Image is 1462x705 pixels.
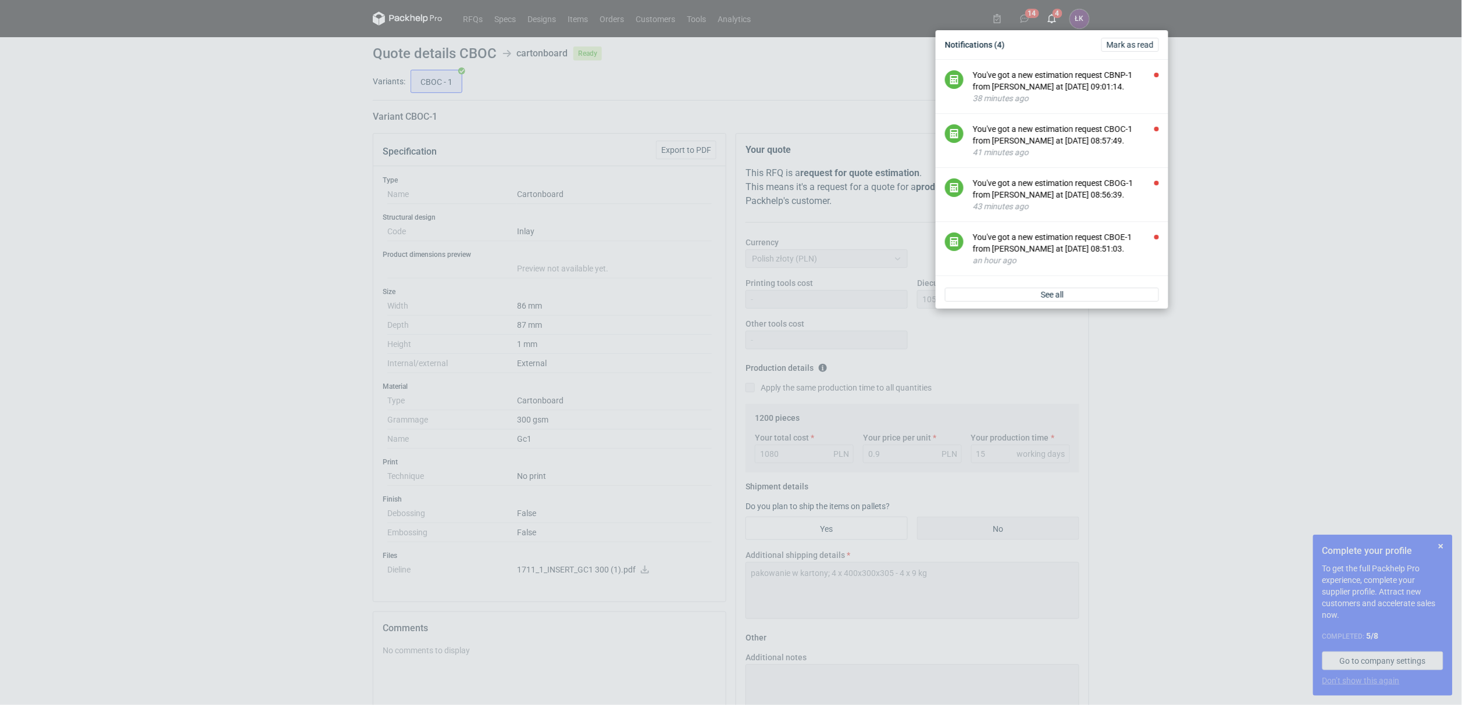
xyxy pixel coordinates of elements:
button: You've got a new estimation request CBOE-1 from [PERSON_NAME] at [DATE] 08:51:03.an hour ago [973,231,1159,266]
div: 38 minutes ago [973,92,1159,104]
button: You've got a new estimation request CBOC-1 from [PERSON_NAME] at [DATE] 08:57:49.41 minutes ago [973,123,1159,158]
span: See all [1041,291,1064,299]
div: You've got a new estimation request CBOC-1 from [PERSON_NAME] at [DATE] 08:57:49. [973,123,1159,146]
div: 43 minutes ago [973,201,1159,212]
div: You've got a new estimation request CBOG-1 from [PERSON_NAME] at [DATE] 08:56:39. [973,177,1159,201]
a: See all [945,288,1159,302]
div: Notifications (4) [940,35,1164,55]
button: Mark as read [1101,38,1159,52]
span: Mark as read [1107,41,1154,49]
button: You've got a new estimation request CBNP-1 from [PERSON_NAME] at [DATE] 09:01:14.38 minutes ago [973,69,1159,104]
div: You've got a new estimation request CBOE-1 from [PERSON_NAME] at [DATE] 08:51:03. [973,231,1159,255]
div: 41 minutes ago [973,146,1159,158]
button: You've got a new estimation request CBOG-1 from [PERSON_NAME] at [DATE] 08:56:39.43 minutes ago [973,177,1159,212]
div: an hour ago [973,255,1159,266]
div: You've got a new estimation request CBNP-1 from [PERSON_NAME] at [DATE] 09:01:14. [973,69,1159,92]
